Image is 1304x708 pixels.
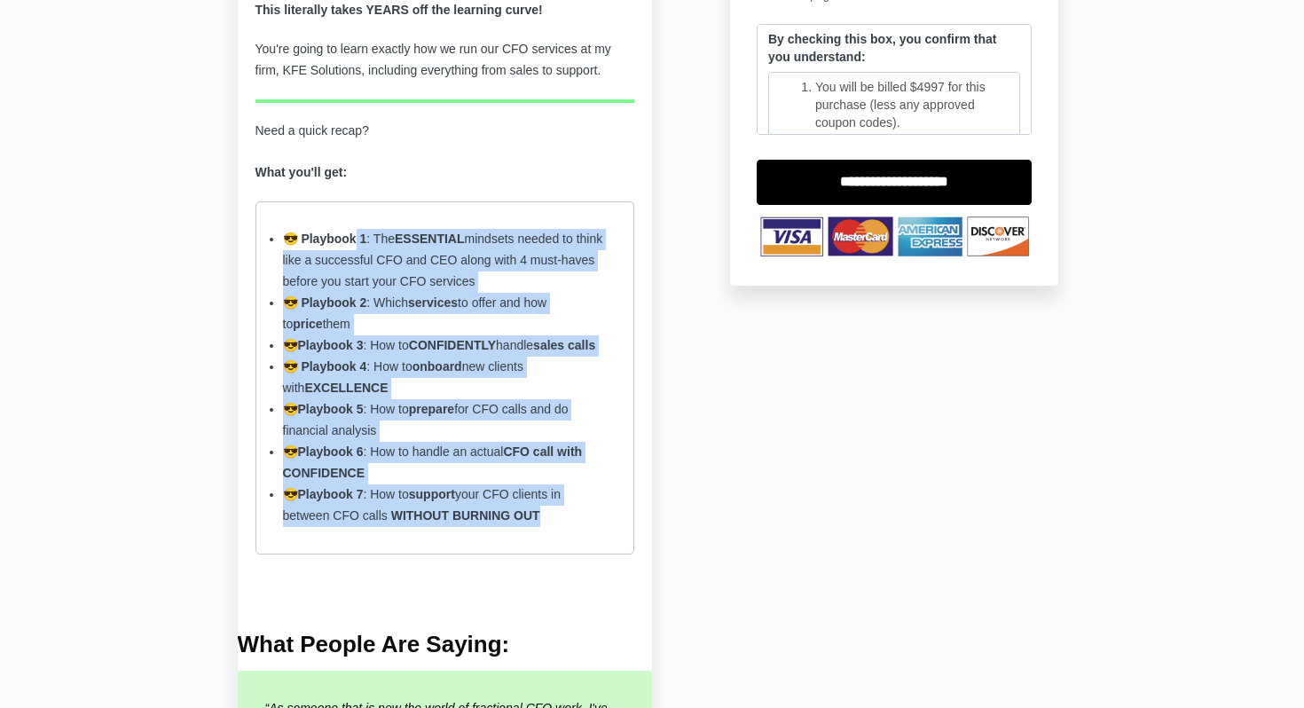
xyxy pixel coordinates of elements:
span: : Which to offer and how to them [283,295,547,331]
li: You will be billed $4997 for this purchase (less any approved coupon codes). [815,78,1009,131]
li: You will receive Playbook 1 at the time of purchase. The additional 6 playbooks will be released ... [815,131,1009,202]
strong: support [409,487,455,501]
strong: services [408,295,458,310]
strong: 😎 Playbook 2 [283,295,367,310]
strong: 😎 Playbook 1 [283,232,367,246]
strong: price [293,317,322,331]
p: You're going to learn exactly how we run our CFO services at my firm, KFE Solutions, including ev... [255,39,635,82]
span: 😎 : How to your CFO clients in between CFO calls [283,487,561,523]
span: : How to new clients with [283,359,523,395]
strong: 😎 Playbook 4 [283,359,367,374]
strong: Playbook 7 [298,487,364,501]
strong: This literally takes YEARS off the learning curve! [255,3,543,17]
p: Need a quick recap? [255,121,635,185]
strong: Playbook 6 [298,444,364,459]
strong: WITHOUT BURNING OUT [391,508,540,523]
span: 😎 : How to for CFO calls and do financial analysis [283,402,569,437]
strong: onboard [412,359,462,374]
li: : The mindsets needed to think like a successful CFO and CEO along with 4 must-haves before you s... [283,229,608,293]
h4: What People Are Saying: [238,632,653,657]
strong: Playbook 5 [298,402,364,416]
strong: sales [533,338,564,352]
strong: By checking this box, you confirm that you understand: [768,32,996,64]
strong: ESSENTIAL [395,232,465,246]
strong: Playbook 3 [298,338,364,352]
strong: CFO call with CONFIDENCE [283,444,583,480]
strong: prepare [409,402,454,416]
strong: calls [568,338,595,352]
strong: What you'll get: [255,165,348,179]
span: 😎 : How to handle an actual [283,444,583,480]
strong: EXCELLENCE [304,381,388,395]
span: 😎 : How to handle [283,338,596,352]
strong: CONFIDENTLY [409,338,496,352]
img: TNbqccpWSzOQmI4HNVXb_Untitled_design-53.png [757,214,1032,259]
